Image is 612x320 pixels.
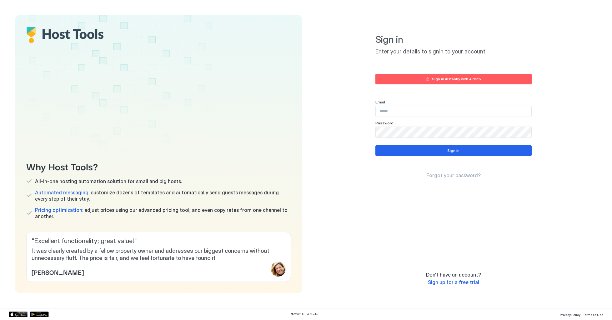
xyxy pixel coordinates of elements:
a: Forgot your password? [426,172,481,179]
input: Input Field [376,106,531,117]
span: Privacy Policy [560,313,580,317]
a: Sign up for a free trial [428,279,479,286]
span: Enter your details to signin to your account [375,48,532,55]
span: It was clearly created by a fellow property owner and addresses our biggest concerns without unne... [32,247,286,262]
button: Sign in [375,145,532,156]
span: All-in-one hosting automation solution for small and big hosts. [35,178,182,184]
span: Why Host Tools? [26,159,291,173]
a: App Store [9,312,28,317]
span: Terms Of Use [583,313,603,317]
span: Sign in [375,34,532,46]
span: Don't have an account? [426,272,481,278]
div: Sign in instantly with Airbnb [432,76,481,82]
a: Google Play Store [30,312,49,317]
span: [PERSON_NAME] [32,267,84,277]
span: Forgot your password? [426,172,481,178]
a: Terms Of Use [583,311,603,317]
span: Automated messaging: [35,189,89,196]
a: Privacy Policy [560,311,580,317]
div: profile [271,262,286,277]
button: Sign in instantly with Airbnb [375,74,532,84]
span: " Excellent functionality; great value! " [32,237,286,245]
div: Sign in [447,148,459,153]
span: customize dozens of templates and automatically send guests messages during every step of their s... [35,189,291,202]
span: adjust prices using our advanced pricing tool, and even copy rates from one channel to another. [35,207,291,219]
span: Pricing optimization: [35,207,83,213]
span: Email [375,100,385,104]
input: Input Field [376,127,531,137]
span: © 2025 Host Tools [291,312,318,316]
span: Password [375,121,394,125]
